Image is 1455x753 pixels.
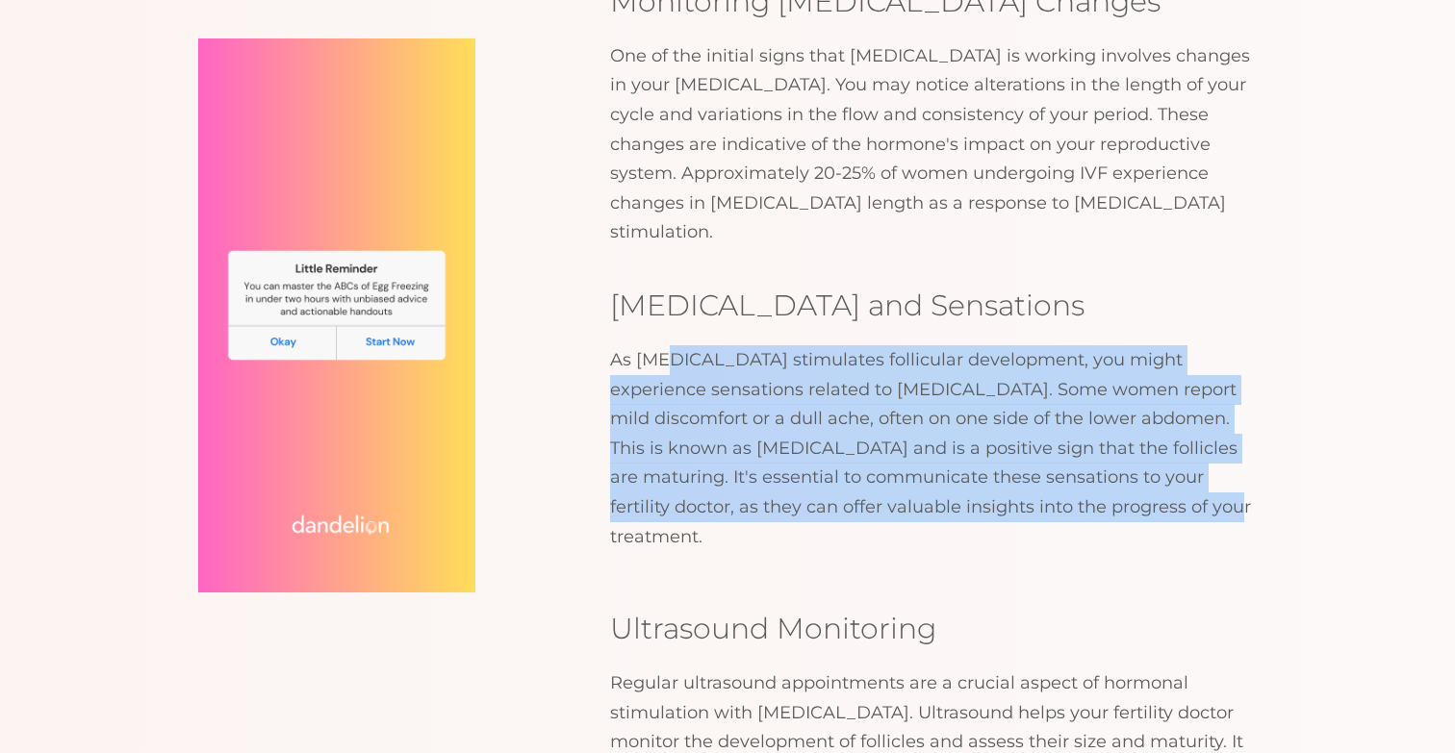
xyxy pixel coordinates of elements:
p: As [MEDICAL_DATA] stimulates follicular development, you might experience sensations related to [... [610,345,1257,551]
img: dandelion-egg-freezing-reminder [198,38,475,592]
p: One of the initial signs that [MEDICAL_DATA] is working involves changes in your [MEDICAL_DATA]. ... [610,41,1257,247]
h3: Ultrasound Monitoring [610,609,1257,649]
h3: [MEDICAL_DATA] and Sensations [610,286,1257,326]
